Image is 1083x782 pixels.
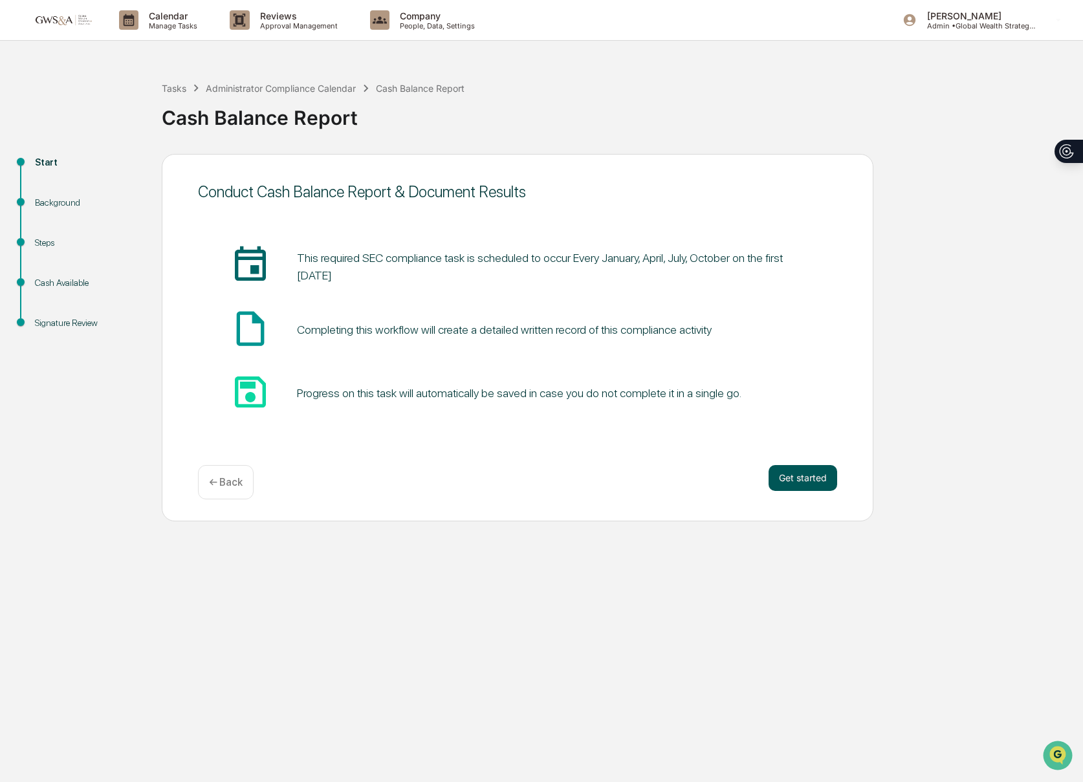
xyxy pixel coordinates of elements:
span: Preclearance [26,163,83,176]
div: Completing this workflow will create a detailed written record of this compliance activity [297,323,712,336]
p: [PERSON_NAME] [917,10,1037,21]
div: Steps [35,236,141,250]
span: save_icon [230,371,271,413]
button: Start new chat [220,103,235,118]
img: logo [31,14,93,26]
p: Admin • Global Wealth Strategies Associates [917,21,1037,30]
a: 🔎Data Lookup [8,182,87,206]
span: insert_drive_file_icon [230,308,271,349]
span: Pylon [129,219,157,229]
div: Cash Available [35,276,141,290]
p: How can we help? [13,27,235,48]
p: Approval Management [250,21,344,30]
div: Start new chat [44,99,212,112]
span: Attestations [107,163,160,176]
p: People, Data, Settings [389,21,481,30]
p: Manage Tasks [138,21,204,30]
div: 🖐️ [13,164,23,175]
div: Administrator Compliance Calendar [206,83,356,94]
a: 🖐️Preclearance [8,158,89,181]
div: 🔎 [13,189,23,199]
iframe: Open customer support [1042,739,1077,774]
div: Background [35,196,141,210]
div: Tasks [162,83,186,94]
a: 🗄️Attestations [89,158,166,181]
div: Cash Balance Report [162,96,1077,129]
div: 🗄️ [94,164,104,175]
div: Start [35,156,141,169]
a: Powered byPylon [91,219,157,229]
p: Calendar [138,10,204,21]
p: Reviews [250,10,344,21]
div: Cash Balance Report [376,83,465,94]
button: Get started [769,465,837,491]
div: Conduct Cash Balance Report & Document Results [198,182,837,201]
img: 1746055101610-c473b297-6a78-478c-a979-82029cc54cd1 [13,99,36,122]
div: Progress on this task will automatically be saved in case you do not complete it in a single go. [297,386,741,400]
div: Signature Review [35,316,141,330]
p: ← Back [209,476,243,488]
div: We're available if you need us! [44,112,164,122]
p: Company [389,10,481,21]
span: insert_invitation_icon [230,244,271,286]
span: Data Lookup [26,188,82,201]
pre: This required SEC compliance task is scheduled to occur Every January, April, July, October on th... [297,249,805,284]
